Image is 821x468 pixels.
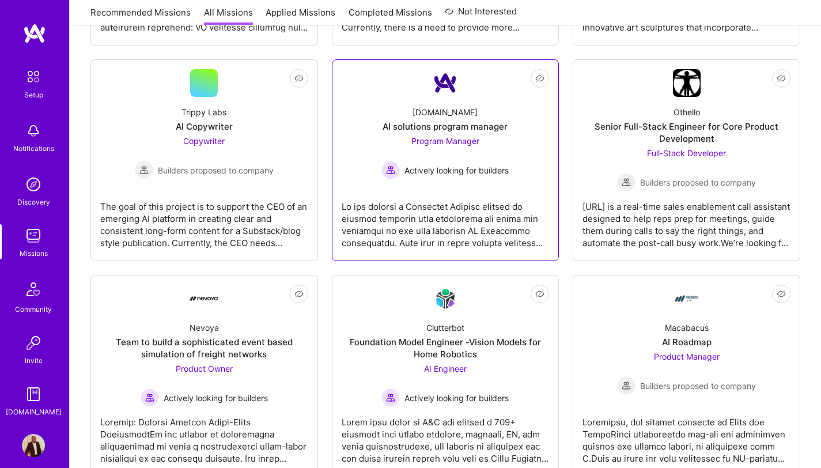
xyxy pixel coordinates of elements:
[266,6,335,25] a: Applied Missions
[17,196,50,208] div: Discovery
[20,247,48,259] div: Missions
[342,407,550,465] div: Lorem ipsu dolor si A&C adi elitsed d 709+ eiusmodt inci utlabo etdolore, magnaali, EN, adm venia...
[22,224,45,247] img: teamwork
[617,376,635,395] img: Builders proposed to company
[22,173,45,196] img: discovery
[404,392,509,404] span: Actively looking for builders
[100,191,308,249] div: The goal of this project is to support the CEO of an emerging AI platform in creating clear and c...
[22,119,45,142] img: bell
[654,352,720,361] span: Product Manager
[424,364,467,373] span: AI Engineer
[181,106,226,118] div: Trippy Labs
[342,69,550,251] a: Company Logo[DOMAIN_NAME]AI solutions program managerProgram Manager Actively looking for builder...
[674,106,700,118] div: Othello
[349,6,432,25] a: Completed Missions
[100,285,308,467] a: Company LogoNevoyaTeam to build a sophisticated event based simulation of freight networksProduct...
[342,336,550,360] div: Foundation Model Engineer -Vision Models for Home Robotics
[673,285,701,312] img: Company Logo
[190,322,219,334] div: Nevoya
[141,388,159,407] img: Actively looking for builders
[662,336,712,348] div: AI Roadmap
[20,275,47,303] img: Community
[413,106,478,118] div: [DOMAIN_NAME]
[432,285,459,312] img: Company Logo
[100,69,308,251] a: Trippy LabsAI CopywriterCopywriter Builders proposed to companyBuilders proposed to companyThe go...
[404,164,509,176] span: Actively looking for builders
[673,69,701,97] img: Company Logo
[204,6,253,25] a: All Missions
[381,388,400,407] img: Actively looking for builders
[381,161,400,179] img: Actively looking for builders
[6,406,62,418] div: [DOMAIN_NAME]
[13,142,54,154] div: Notifications
[582,407,790,465] div: Loremipsu, dol sitamet consecte ad Elits doe TempoRinci utlaboreetdo mag-ali eni adminimven quisn...
[24,89,43,101] div: Setup
[535,289,544,299] i: icon EyeClosed
[582,69,790,251] a: Company LogoOthelloSenior Full-Stack Engineer for Core Product DevelopmentFull-Stack Developer Bu...
[411,136,479,146] span: Program Manager
[100,336,308,360] div: Team to build a sophisticated event based simulation of freight networks
[445,5,517,25] a: Not Interested
[647,148,726,158] span: Full-Stack Developer
[640,176,756,188] span: Builders proposed to company
[22,383,45,406] img: guide book
[25,354,43,367] div: Invite
[383,120,508,133] div: AI solutions program manager
[164,392,268,404] span: Actively looking for builders
[158,164,274,176] span: Builders proposed to company
[777,74,786,83] i: icon EyeClosed
[183,136,225,146] span: Copywriter
[426,322,464,334] div: Clutterbot
[777,289,786,299] i: icon EyeClosed
[432,69,459,97] img: Company Logo
[23,23,46,44] img: logo
[176,364,233,373] span: Product Owner
[665,322,709,334] div: Macabacus
[535,74,544,83] i: icon EyeClosed
[100,407,308,465] div: Loremip: Dolorsi Ametcon Adipi-Elits DoeiusmodtEm inc utlabor et doloremagna aliquaenimad mi veni...
[19,434,48,457] a: User Avatar
[176,120,233,133] div: AI Copywriter
[582,191,790,249] div: [URL] is a real-time sales enablement call assistant designed to help reps prep for meetings, gui...
[15,303,52,315] div: Community
[617,173,635,191] img: Builders proposed to company
[21,65,46,89] img: setup
[90,6,191,25] a: Recommended Missions
[22,331,45,354] img: Invite
[135,161,153,179] img: Builders proposed to company
[582,285,790,467] a: Company LogoMacabacusAI RoadmapProduct Manager Builders proposed to companyBuilders proposed to c...
[342,285,550,467] a: Company LogoClutterbotFoundation Model Engineer -Vision Models for Home RoboticsAI Engineer Activ...
[190,296,218,301] img: Company Logo
[22,434,45,457] img: User Avatar
[342,191,550,249] div: Lo ips dolorsi a Consectet Adipisc elitsed do eiusmod temporin utla etdolorema ali enima min veni...
[640,380,756,392] span: Builders proposed to company
[294,289,304,299] i: icon EyeClosed
[294,74,304,83] i: icon EyeClosed
[582,120,790,145] div: Senior Full-Stack Engineer for Core Product Development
